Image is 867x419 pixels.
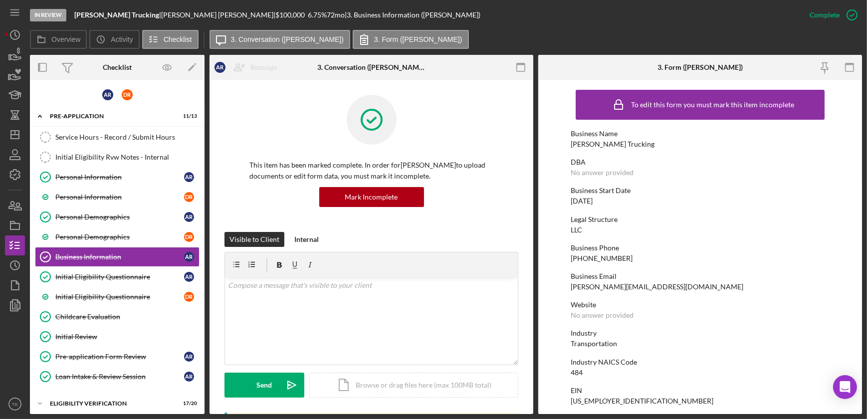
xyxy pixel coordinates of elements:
[55,333,199,341] div: Initial Review
[571,140,654,148] div: [PERSON_NAME] Trucking
[345,187,398,207] div: Mark Incomplete
[308,11,327,19] div: 6.75 %
[111,35,133,43] label: Activity
[50,113,172,119] div: Pre-Application
[571,215,830,223] div: Legal Structure
[184,352,194,362] div: A R
[55,253,184,261] div: Business Information
[275,10,305,19] span: $100,000
[35,167,200,187] a: Personal InformationAR
[184,272,194,282] div: A R
[35,267,200,287] a: Initial Eligibility QuestionnaireAR
[229,232,279,247] div: Visible to Client
[571,158,830,166] div: DBA
[12,402,18,407] text: TK
[374,35,462,43] label: 3. Form ([PERSON_NAME])
[224,232,284,247] button: Visible to Client
[161,11,275,19] div: [PERSON_NAME] [PERSON_NAME] |
[35,187,200,207] a: Personal InformationDR
[35,147,200,167] a: Initial Eligibility Rvw Notes - Internal
[5,394,25,414] button: TK
[571,340,617,348] div: Transportation
[55,233,184,241] div: Personal Demographics
[142,30,199,49] button: Checklist
[55,193,184,201] div: Personal Information
[571,272,830,280] div: Business Email
[184,212,194,222] div: A R
[30,30,87,49] button: Overview
[250,57,277,77] div: Reassign
[55,153,199,161] div: Initial Eligibility Rvw Notes - Internal
[210,57,287,77] button: ARReassign
[164,35,192,43] label: Checklist
[215,62,225,73] div: A R
[631,101,794,109] div: To edit this form you must mark this item incomplete
[35,127,200,147] a: Service Hours - Record / Submit Hours
[571,301,830,309] div: Website
[800,5,862,25] button: Complete
[224,373,304,398] button: Send
[35,327,200,347] a: Initial Review
[571,283,743,291] div: [PERSON_NAME][EMAIL_ADDRESS][DOMAIN_NAME]
[184,232,194,242] div: D R
[55,313,199,321] div: Childcare Evaluation
[102,89,113,100] div: A R
[210,30,350,49] button: 3. Conversation ([PERSON_NAME])
[571,387,830,395] div: EIN
[249,160,493,182] p: This item has been marked complete. In order for [PERSON_NAME] to upload documents or edit form d...
[810,5,840,25] div: Complete
[35,307,200,327] a: Childcare Evaluation
[122,89,133,100] div: D R
[55,273,184,281] div: Initial Eligibility Questionnaire
[179,113,197,119] div: 11 / 13
[571,226,582,234] div: LLC
[317,63,425,71] div: 3. Conversation ([PERSON_NAME])
[35,227,200,247] a: Personal DemographicsDR
[231,35,344,43] label: 3. Conversation ([PERSON_NAME])
[35,247,200,267] a: Business InformationAR
[257,373,272,398] div: Send
[184,192,194,202] div: D R
[35,287,200,307] a: Initial Eligibility QuestionnaireDR
[89,30,139,49] button: Activity
[35,347,200,367] a: Pre-application Form ReviewAR
[184,292,194,302] div: D R
[571,397,713,405] div: [US_EMPLOYER_IDENTIFICATION_NUMBER]
[179,401,197,407] div: 17 / 20
[571,329,830,337] div: Industry
[74,11,161,19] div: |
[294,232,319,247] div: Internal
[51,35,80,43] label: Overview
[327,11,345,19] div: 72 mo
[571,187,830,195] div: Business Start Date
[30,9,66,21] div: In Review
[184,252,194,262] div: A R
[35,367,200,387] a: Loan Intake & Review SessionAR
[184,372,194,382] div: A R
[55,373,184,381] div: Loan Intake & Review Session
[55,213,184,221] div: Personal Demographics
[35,207,200,227] a: Personal DemographicsAR
[319,187,424,207] button: Mark Incomplete
[571,369,583,377] div: 484
[55,353,184,361] div: Pre-application Form Review
[289,232,324,247] button: Internal
[55,133,199,141] div: Service Hours - Record / Submit Hours
[657,63,743,71] div: 3. Form ([PERSON_NAME])
[571,311,634,319] div: No answer provided
[571,254,633,262] div: [PHONE_NUMBER]
[571,197,593,205] div: [DATE]
[55,293,184,301] div: Initial Eligibility Questionnaire
[103,63,132,71] div: Checklist
[50,401,172,407] div: Eligibility Verification
[833,375,857,399] div: Open Intercom Messenger
[353,30,469,49] button: 3. Form ([PERSON_NAME])
[571,130,830,138] div: Business Name
[571,244,830,252] div: Business Phone
[55,173,184,181] div: Personal Information
[571,358,830,366] div: Industry NAICS Code
[571,169,634,177] div: No answer provided
[345,11,480,19] div: | 3. Business Information ([PERSON_NAME])
[184,172,194,182] div: A R
[74,10,159,19] b: [PERSON_NAME] Trucking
